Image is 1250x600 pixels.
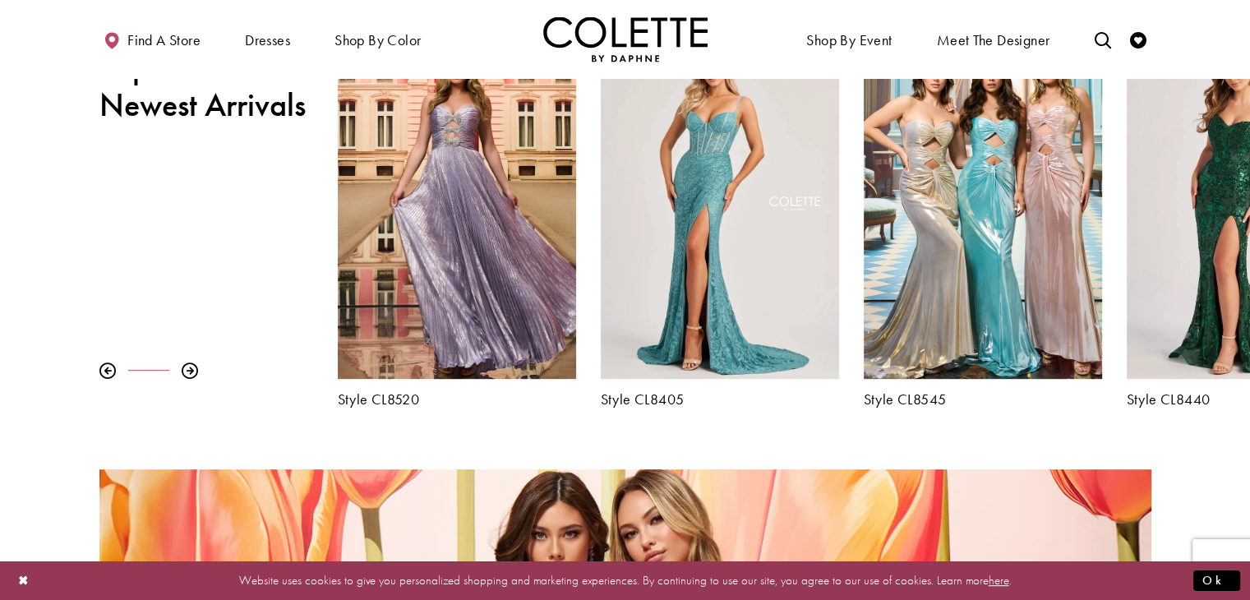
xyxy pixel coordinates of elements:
[99,48,313,124] h2: Explore all the Newest Arrivals
[937,32,1050,48] span: Meet the designer
[118,570,1132,592] p: Website uses cookies to give you personalized shopping and marketing experiences. By continuing t...
[802,16,896,62] span: Shop By Event
[864,391,1102,408] a: Style CL8545
[127,32,201,48] span: Find a store
[601,32,839,379] a: Visit Colette by Daphne Style No. CL8405 Page
[1193,570,1240,591] button: Submit Dialog
[99,16,205,62] a: Find a store
[601,391,839,408] a: Style CL8405
[851,20,1114,420] div: Colette by Daphne Style No. CL8545
[241,16,294,62] span: Dresses
[933,16,1054,62] a: Meet the designer
[864,32,1102,379] a: Visit Colette by Daphne Style No. CL8545 Page
[245,32,290,48] span: Dresses
[325,20,588,420] div: Colette by Daphne Style No. CL8520
[1126,16,1151,62] a: Check Wishlist
[334,32,421,48] span: Shop by color
[806,32,892,48] span: Shop By Event
[543,16,708,62] img: Colette by Daphne
[588,20,851,420] div: Colette by Daphne Style No. CL8405
[338,32,576,379] a: Visit Colette by Daphne Style No. CL8520 Page
[338,391,576,408] a: Style CL8520
[330,16,425,62] span: Shop by color
[543,16,708,62] a: Visit Home Page
[989,572,1009,588] a: here
[10,566,38,595] button: Close Dialog
[1090,16,1114,62] a: Toggle search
